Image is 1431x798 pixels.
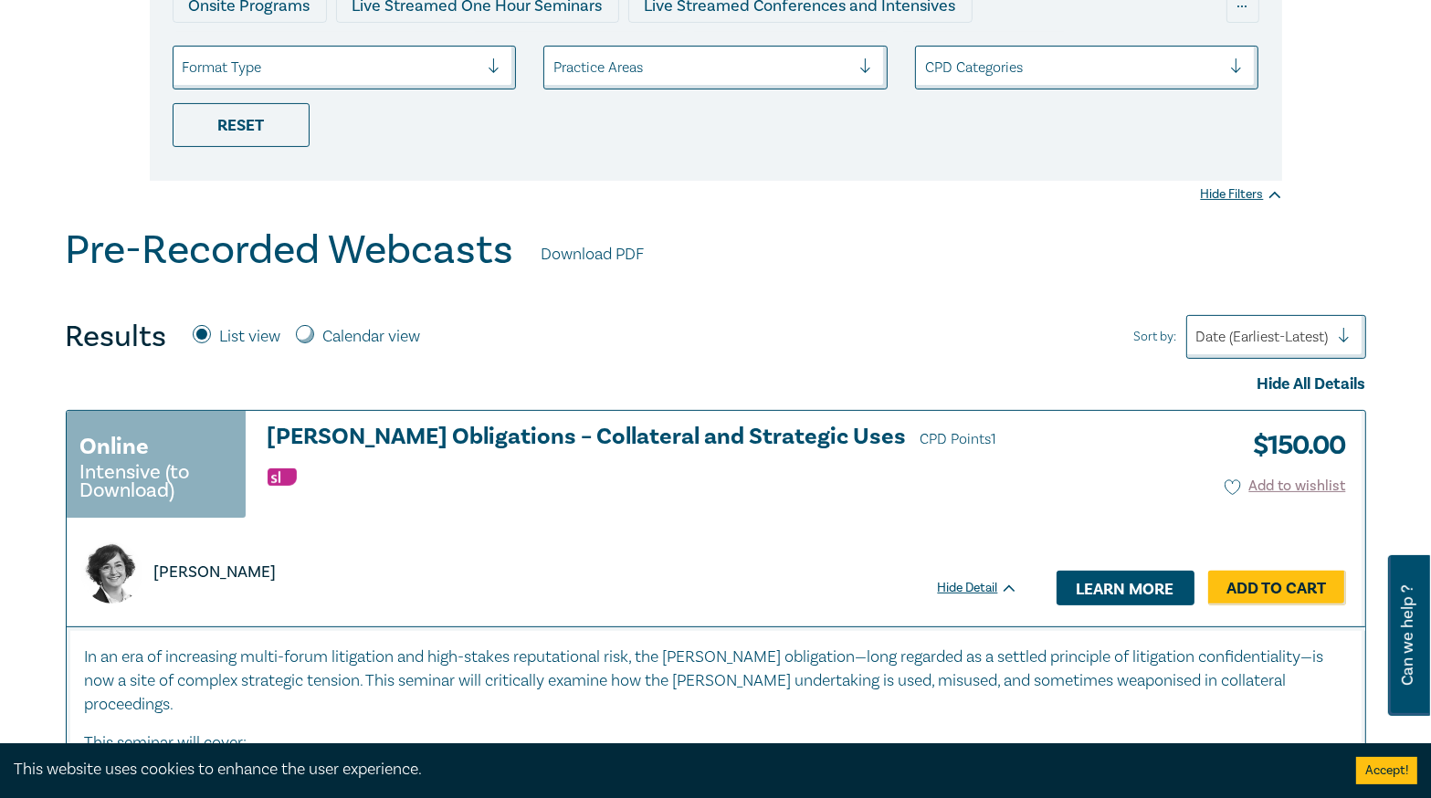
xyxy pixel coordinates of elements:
img: https://s3.ap-southeast-2.amazonaws.com/leo-cussen-store-production-content/Contacts/Nawaar%20Has... [81,542,142,604]
div: Hide Filters [1201,185,1282,204]
h4: Results [66,319,167,355]
div: Hide All Details [66,373,1366,396]
p: [PERSON_NAME] [154,561,277,584]
div: National Programs [900,32,1068,67]
h1: Pre-Recorded Webcasts [66,226,514,274]
small: Intensive (to Download) [80,463,232,499]
input: Sort by [1196,327,1200,347]
h3: $ 150.00 [1239,425,1346,467]
a: [PERSON_NAME] Obligations – Collateral and Strategic Uses CPD Points1 [268,425,1018,452]
input: select [553,58,557,78]
h3: Online [80,430,150,463]
p: This seminar will cover: [85,731,1347,755]
label: List view [220,325,281,349]
a: Learn more [1057,571,1194,605]
div: 10 CPD Point Packages [690,32,890,67]
input: select [183,58,186,78]
div: Hide Detail [938,579,1038,597]
button: Add to wishlist [1225,476,1346,497]
div: Reset [173,103,310,147]
span: CPD Points 1 [921,430,997,448]
button: Accept cookies [1356,757,1417,784]
div: This website uses cookies to enhance the user experience. [14,758,1329,782]
a: Add to Cart [1208,571,1346,605]
div: Live Streamed Practical Workshops [173,32,462,67]
span: Sort by: [1134,327,1177,347]
input: select [925,58,929,78]
span: Can we help ? [1399,566,1416,705]
div: Pre-Recorded Webcasts [471,32,681,67]
a: Download PDF [542,243,645,267]
img: Substantive Law [268,468,297,486]
label: Calendar view [323,325,421,349]
h3: [PERSON_NAME] Obligations – Collateral and Strategic Uses [268,425,1018,452]
p: In an era of increasing multi-forum litigation and high-stakes reputational risk, the [PERSON_NAM... [85,646,1347,717]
